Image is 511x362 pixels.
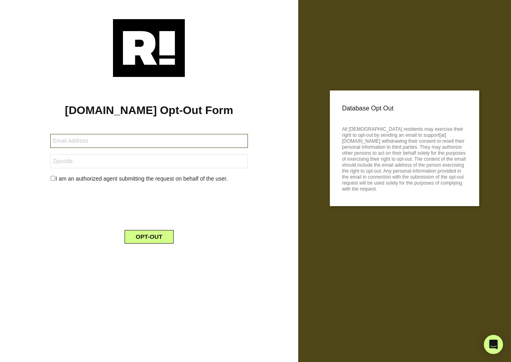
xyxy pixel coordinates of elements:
h1: [DOMAIN_NAME] Opt-Out Form [12,104,286,117]
div: I am an authorized agent submitting the request on behalf of the user. [44,175,254,183]
iframe: reCAPTCHA [88,189,210,220]
input: Zipcode [50,154,248,168]
div: Open Intercom Messenger [484,335,503,354]
button: OPT-OUT [125,230,174,244]
img: Retention.com [113,19,185,77]
p: All [DEMOGRAPHIC_DATA] residents may exercise their right to opt-out by sending an email to suppo... [342,124,467,192]
input: Email Address [50,134,248,148]
p: Database Opt Out [342,102,467,114]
